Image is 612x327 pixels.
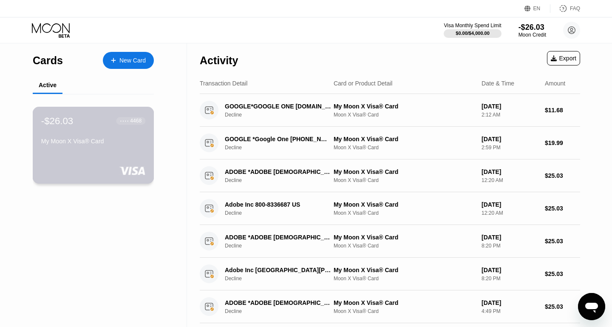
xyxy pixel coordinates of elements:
[225,112,339,118] div: Decline
[225,103,331,110] div: GOOGLE*GOOGLE ONE [DOMAIN_NAME][URL]
[545,172,580,179] div: $25.03
[225,267,331,273] div: Adobe Inc [GEOGRAPHIC_DATA][PERSON_NAME] [GEOGRAPHIC_DATA]
[334,243,475,249] div: Moon X Visa® Card
[482,299,538,306] div: [DATE]
[334,267,475,273] div: My Moon X Visa® Card
[130,118,142,124] div: 4468
[334,168,475,175] div: My Moon X Visa® Card
[482,234,538,241] div: [DATE]
[482,308,538,314] div: 4:49 PM
[200,94,580,127] div: GOOGLE*GOOGLE ONE [DOMAIN_NAME][URL]DeclineMy Moon X Visa® CardMoon X Visa® Card[DATE]2:12 AM$11.68
[225,177,339,183] div: Decline
[334,299,475,306] div: My Moon X Visa® Card
[334,177,475,183] div: Moon X Visa® Card
[200,127,580,159] div: GOOGLE *Google One [PHONE_NUMBER] USDeclineMy Moon X Visa® CardMoon X Visa® Card[DATE]2:59 PM$19.99
[200,225,580,258] div: ADOBE *ADOBE [DEMOGRAPHIC_DATA][PERSON_NAME] [GEOGRAPHIC_DATA]DeclineMy Moon X Visa® CardMoon X V...
[334,276,475,282] div: Moon X Visa® Card
[334,308,475,314] div: Moon X Visa® Card
[482,145,538,151] div: 2:59 PM
[524,4,550,13] div: EN
[225,276,339,282] div: Decline
[456,31,490,36] div: $0.00 / $4,000.00
[545,303,580,310] div: $25.03
[444,23,501,38] div: Visa Monthly Spend Limit$0.00/$4,000.00
[103,52,154,69] div: New Card
[334,136,475,142] div: My Moon X Visa® Card
[200,54,238,67] div: Activity
[533,6,541,11] div: EN
[41,115,73,126] div: -$26.03
[444,23,501,28] div: Visa Monthly Spend Limit
[334,103,475,110] div: My Moon X Visa® Card
[545,238,580,245] div: $25.03
[518,23,546,38] div: -$26.03Moon Credit
[482,112,538,118] div: 2:12 AM
[225,201,331,208] div: Adobe Inc 800-8336687 US
[545,270,580,277] div: $25.03
[225,145,339,151] div: Decline
[334,80,393,87] div: Card or Product Detail
[225,299,331,306] div: ADOBE *ADOBE [DEMOGRAPHIC_DATA][PERSON_NAME] [GEOGRAPHIC_DATA]
[482,210,538,216] div: 12:20 AM
[39,82,57,88] div: Active
[334,145,475,151] div: Moon X Visa® Card
[200,80,247,87] div: Transaction Detail
[200,192,580,225] div: Adobe Inc 800-8336687 USDeclineMy Moon X Visa® CardMoon X Visa® Card[DATE]12:20 AM$25.03
[334,210,475,216] div: Moon X Visa® Card
[120,119,129,122] div: ● ● ● ●
[482,136,538,142] div: [DATE]
[482,243,538,249] div: 8:20 PM
[482,276,538,282] div: 8:20 PM
[225,243,339,249] div: Decline
[545,205,580,212] div: $25.03
[482,168,538,175] div: [DATE]
[119,57,146,64] div: New Card
[334,234,475,241] div: My Moon X Visa® Card
[225,168,331,175] div: ADOBE *ADOBE [DEMOGRAPHIC_DATA][PERSON_NAME] [GEOGRAPHIC_DATA]
[225,210,339,216] div: Decline
[545,139,580,146] div: $19.99
[570,6,580,11] div: FAQ
[334,201,475,208] div: My Moon X Visa® Card
[547,51,580,65] div: Export
[200,159,580,192] div: ADOBE *ADOBE [DEMOGRAPHIC_DATA][PERSON_NAME] [GEOGRAPHIC_DATA]DeclineMy Moon X Visa® CardMoon X V...
[200,258,580,290] div: Adobe Inc [GEOGRAPHIC_DATA][PERSON_NAME] [GEOGRAPHIC_DATA]DeclineMy Moon X Visa® CardMoon X Visa®...
[225,308,339,314] div: Decline
[482,103,538,110] div: [DATE]
[482,177,538,183] div: 12:20 AM
[334,112,475,118] div: Moon X Visa® Card
[551,55,576,62] div: Export
[518,23,546,32] div: -$26.03
[33,54,63,67] div: Cards
[578,293,605,320] iframe: Кнопка запуска окна обмена сообщениями
[41,138,145,145] div: My Moon X Visa® Card
[225,136,331,142] div: GOOGLE *Google One [PHONE_NUMBER] US
[33,107,153,183] div: -$26.03● ● ● ●4468My Moon X Visa® Card
[482,80,514,87] div: Date & Time
[225,234,331,241] div: ADOBE *ADOBE [DEMOGRAPHIC_DATA][PERSON_NAME] [GEOGRAPHIC_DATA]
[550,4,580,13] div: FAQ
[545,80,565,87] div: Amount
[200,290,580,323] div: ADOBE *ADOBE [DEMOGRAPHIC_DATA][PERSON_NAME] [GEOGRAPHIC_DATA]DeclineMy Moon X Visa® CardMoon X V...
[545,107,580,114] div: $11.68
[482,267,538,273] div: [DATE]
[482,201,538,208] div: [DATE]
[518,32,546,38] div: Moon Credit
